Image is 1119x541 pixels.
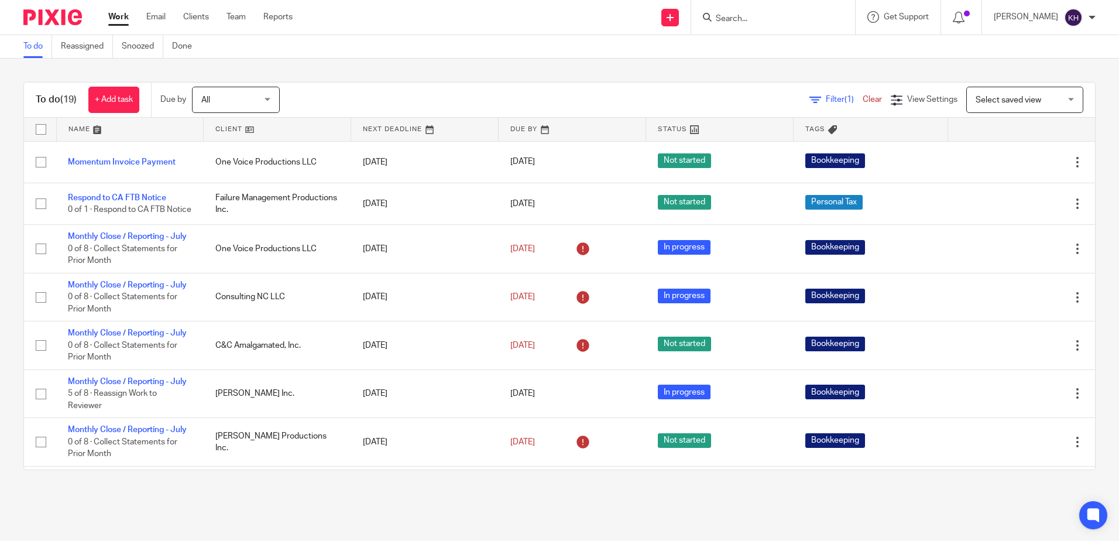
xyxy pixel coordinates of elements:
[61,35,113,58] a: Reassigned
[60,95,77,104] span: (19)
[658,240,710,255] span: In progress
[658,433,711,448] span: Not started
[204,141,351,183] td: One Voice Productions LLC
[510,293,535,301] span: [DATE]
[805,433,865,448] span: Bookkeeping
[845,95,854,104] span: (1)
[351,141,499,183] td: [DATE]
[510,438,535,446] span: [DATE]
[658,153,711,168] span: Not started
[68,426,187,434] a: Monthly Close / Reporting - July
[68,194,166,202] a: Respond to CA FTB Notice
[122,35,163,58] a: Snoozed
[510,158,535,166] span: [DATE]
[658,289,710,303] span: In progress
[68,232,187,241] a: Monthly Close / Reporting - July
[204,466,351,514] td: [PERSON_NAME] Inc.
[68,378,187,386] a: Monthly Close / Reporting - July
[884,13,929,21] span: Get Support
[351,225,499,273] td: [DATE]
[263,11,293,23] a: Reports
[204,418,351,466] td: [PERSON_NAME] Productions Inc.
[805,337,865,351] span: Bookkeeping
[68,329,187,337] a: Monthly Close / Reporting - July
[351,466,499,514] td: [DATE]
[351,418,499,466] td: [DATE]
[351,183,499,224] td: [DATE]
[351,273,499,321] td: [DATE]
[805,240,865,255] span: Bookkeeping
[160,94,186,105] p: Due by
[68,341,177,362] span: 0 of 8 · Collect Statements for Prior Month
[226,11,246,23] a: Team
[1064,8,1083,27] img: svg%3E
[351,321,499,369] td: [DATE]
[204,273,351,321] td: Consulting NC LLC
[994,11,1058,23] p: [PERSON_NAME]
[36,94,77,106] h1: To do
[510,200,535,208] span: [DATE]
[510,389,535,398] span: [DATE]
[805,195,863,210] span: Personal Tax
[68,206,191,214] span: 0 of 1 · Respond to CA FTB Notice
[23,35,52,58] a: To do
[976,96,1041,104] span: Select saved view
[68,389,157,410] span: 5 of 8 · Reassign Work to Reviewer
[658,337,711,351] span: Not started
[805,289,865,303] span: Bookkeeping
[88,87,139,113] a: + Add task
[68,293,177,313] span: 0 of 8 · Collect Statements for Prior Month
[68,438,177,458] span: 0 of 8 · Collect Statements for Prior Month
[204,225,351,273] td: One Voice Productions LLC
[805,385,865,399] span: Bookkeeping
[108,11,129,23] a: Work
[658,195,711,210] span: Not started
[510,341,535,350] span: [DATE]
[204,183,351,224] td: Failure Management Productions Inc.
[907,95,957,104] span: View Settings
[204,321,351,369] td: C&C Amalgamated, Inc.
[146,11,166,23] a: Email
[204,369,351,417] td: [PERSON_NAME] Inc.
[68,245,177,265] span: 0 of 8 · Collect Statements for Prior Month
[826,95,863,104] span: Filter
[805,126,825,132] span: Tags
[172,35,201,58] a: Done
[805,153,865,168] span: Bookkeeping
[715,14,820,25] input: Search
[658,385,710,399] span: In progress
[23,9,82,25] img: Pixie
[68,281,187,289] a: Monthly Close / Reporting - July
[68,158,176,166] a: Momentum Invoice Payment
[351,369,499,417] td: [DATE]
[183,11,209,23] a: Clients
[510,245,535,253] span: [DATE]
[863,95,882,104] a: Clear
[201,96,210,104] span: All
